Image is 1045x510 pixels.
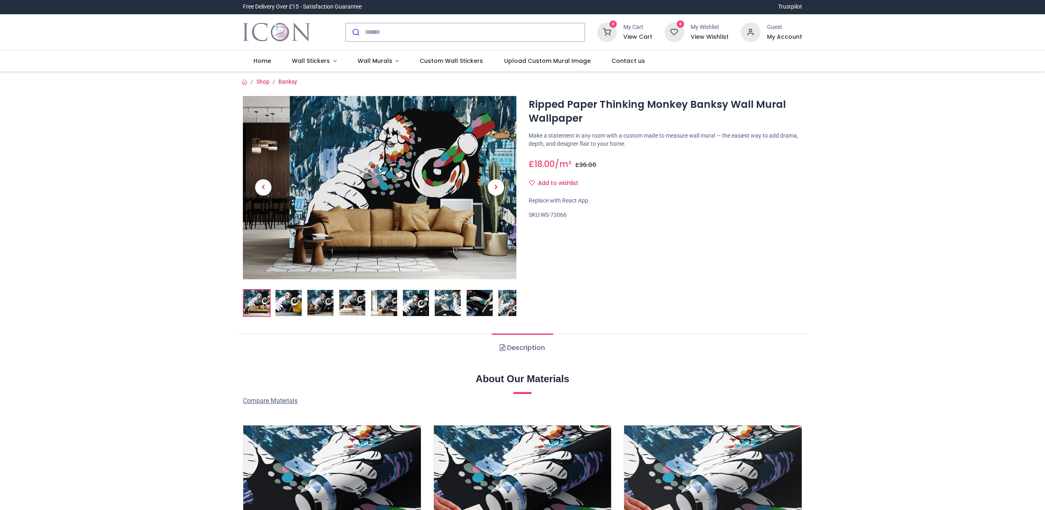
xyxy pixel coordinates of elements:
a: Logo of Icon Wall Stickers [243,21,310,44]
span: /m² [555,158,571,170]
span: WS-73066 [540,212,567,218]
span: Contact us [611,57,645,65]
a: Trustpilot [778,3,802,11]
span: Compare Materials [243,397,298,405]
sup: 0 [677,20,685,28]
img: Extra product image [467,290,493,316]
img: Icon Wall Stickers [243,21,310,44]
div: My Cart [623,23,652,31]
a: View Cart [623,33,652,41]
span: Previous [255,179,271,196]
div: SKU: [529,211,802,219]
span: Wall Stickers [292,57,330,65]
span: Upload Custom Mural Image [504,57,591,65]
img: WS-73066-06 [403,290,429,316]
span: Wall Murals [358,57,392,65]
a: My Account [767,33,802,41]
div: Replace with React App. [529,197,802,205]
h2: About Our Materials [243,372,802,386]
a: Banksy [278,78,297,85]
div: Guest [767,23,802,31]
div: Free Delivery Over £15 - Satisfaction Guarantee [243,3,362,11]
img: WS-73066-03 [307,290,334,316]
span: 36.00 [579,161,596,169]
a: Wall Murals [347,51,409,72]
div: My Wishlist [691,23,729,31]
a: View Wishlist [691,33,729,41]
img: Extra product image [498,290,525,316]
span: Custom Wall Stickers [420,57,483,65]
p: Make a statement in any room with a custom made to measure wall mural — the easiest way to add dr... [529,132,802,148]
span: 18.00 [534,158,555,170]
img: WS-73066-05 [371,290,397,316]
h1: Ripped Paper Thinking Monkey Banksy Wall Mural Wallpaper [529,98,802,126]
img: WS-73066-02 [276,290,302,316]
sup: 0 [609,20,617,28]
img: Extra product image [435,290,461,316]
a: Description [492,334,553,362]
img: WS-73066-04 [339,290,365,316]
span: £ [575,161,596,169]
a: Previous [243,123,284,252]
span: £ [529,158,555,170]
span: Next [488,179,504,196]
i: Add to wishlist [529,180,535,186]
a: 0 [597,28,617,35]
img: Ripped Paper Thinking Monkey Banksy Wall Mural Wallpaper [243,96,516,279]
button: Submit [346,23,365,41]
a: Next [476,123,516,252]
a: 0 [665,28,684,35]
button: Add to wishlistAdd to wishlist [529,176,585,190]
img: Ripped Paper Thinking Monkey Banksy Wall Mural Wallpaper [244,290,270,316]
span: Home [253,57,271,65]
a: Shop [256,78,269,85]
a: Wall Stickers [281,51,347,72]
